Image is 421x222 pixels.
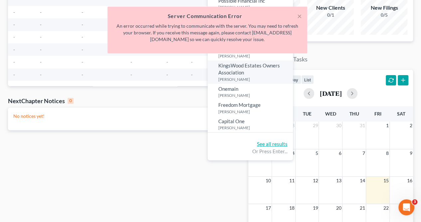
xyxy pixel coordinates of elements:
div: New Filings [361,4,407,12]
small: [PERSON_NAME] [218,125,291,131]
span: 2 [409,122,413,130]
button: list [301,75,314,84]
span: - [40,72,42,77]
span: - [130,72,132,77]
h2: [DATE] [319,90,341,97]
span: 16 [406,177,413,185]
span: 11 [289,177,295,185]
button: day [288,75,301,84]
span: 7 [362,149,366,157]
span: Thu [349,111,359,117]
span: - [166,72,168,77]
span: - [82,72,83,77]
span: 22 [383,204,389,212]
h5: Server Communication Error [113,12,302,20]
span: 17 [265,204,272,212]
span: - [13,72,15,77]
span: 9 [409,149,413,157]
span: Fri [374,111,381,117]
span: 31 [359,122,366,130]
span: 29 [312,122,318,130]
small: [PERSON_NAME] [218,92,291,98]
p: No notices yet! [13,113,236,120]
div: Or Press Enter... [213,148,288,155]
span: 20 [335,204,342,212]
span: Freedom Mortgage [218,102,261,108]
small: [PERSON_NAME] [218,76,291,82]
span: - [40,59,42,65]
span: 5 [315,149,318,157]
span: 4 [291,149,295,157]
span: 6 [338,149,342,157]
iframe: Intercom live chat [398,199,414,215]
span: 30 [335,122,342,130]
span: 1 [385,122,389,130]
span: - [82,59,83,65]
span: 3 [412,199,417,205]
button: × [297,12,302,20]
a: Tasks [287,52,314,67]
a: Capital One[PERSON_NAME] [208,116,293,133]
span: - [191,59,193,65]
span: Tue [303,111,311,117]
small: [PERSON_NAME] [218,109,291,115]
span: 12 [312,177,318,185]
span: Onemain [218,86,238,92]
a: See all results [257,141,288,147]
span: 15 [383,177,389,185]
a: Onemain[PERSON_NAME] [208,84,293,100]
span: Sat [397,111,405,117]
span: 14 [359,177,366,185]
span: - [130,59,132,65]
p: An error occurred while trying to communicate with the server. You may need to refresh your brows... [113,23,302,43]
div: NextChapter Notices [8,97,74,105]
a: Freedom Mortgage[PERSON_NAME] [208,100,293,116]
span: - [191,72,193,77]
small: [PERSON_NAME] [218,4,291,10]
span: Wed [325,111,336,117]
span: Capital One [218,118,245,124]
span: 21 [359,204,366,212]
span: 18 [289,204,295,212]
span: - [166,59,168,65]
span: KingsWood Estates Owners Association [218,62,280,75]
span: 19 [312,204,318,212]
span: - [13,59,15,65]
span: 8 [385,149,389,157]
span: 13 [335,177,342,185]
span: 10 [265,177,272,185]
div: 0 [68,98,74,104]
a: KingsWood Estates Owners Association[PERSON_NAME] [208,60,293,84]
div: New Clients [307,4,354,12]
